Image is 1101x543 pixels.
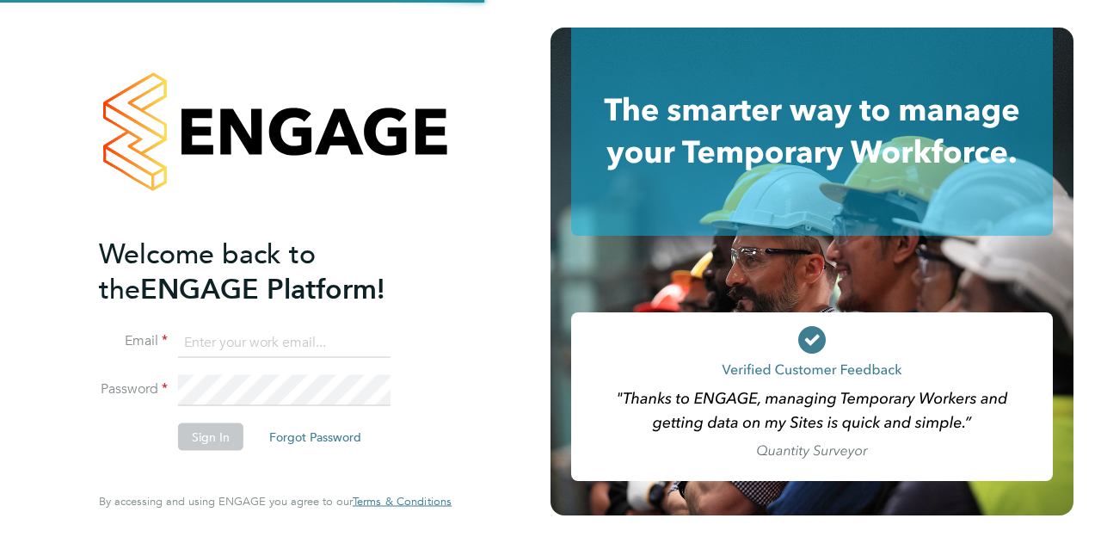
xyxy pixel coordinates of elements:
input: Enter your work email... [178,327,391,358]
label: Email [99,332,168,350]
a: Terms & Conditions [353,495,452,509]
h2: ENGAGE Platform! [99,236,434,306]
span: By accessing and using ENGAGE you agree to our [99,494,452,509]
button: Sign In [178,423,243,451]
button: Forgot Password [255,423,375,451]
span: Terms & Conditions [353,494,452,509]
span: Welcome back to the [99,237,316,305]
label: Password [99,380,168,398]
